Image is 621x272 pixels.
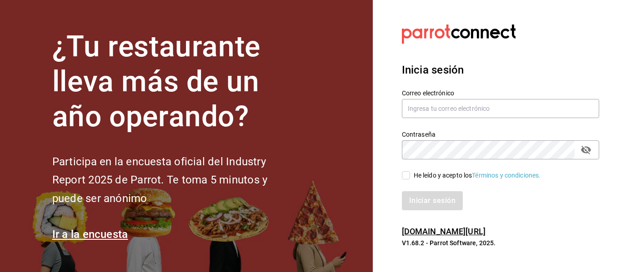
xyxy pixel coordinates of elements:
a: Términos y condiciones. [472,172,541,179]
a: Ir a la encuesta [52,228,128,241]
h3: Inicia sesión [402,62,599,78]
label: Correo electrónico [402,90,599,96]
div: He leído y acepto los [414,171,541,180]
button: passwordField [578,142,594,158]
p: V1.68.2 - Parrot Software, 2025. [402,238,599,247]
label: Contraseña [402,131,599,138]
h2: Participa en la encuesta oficial del Industry Report 2025 de Parrot. Te toma 5 minutos y puede se... [52,153,298,208]
input: Ingresa tu correo electrónico [402,99,599,118]
a: [DOMAIN_NAME][URL] [402,227,486,236]
h1: ¿Tu restaurante lleva más de un año operando? [52,30,298,134]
